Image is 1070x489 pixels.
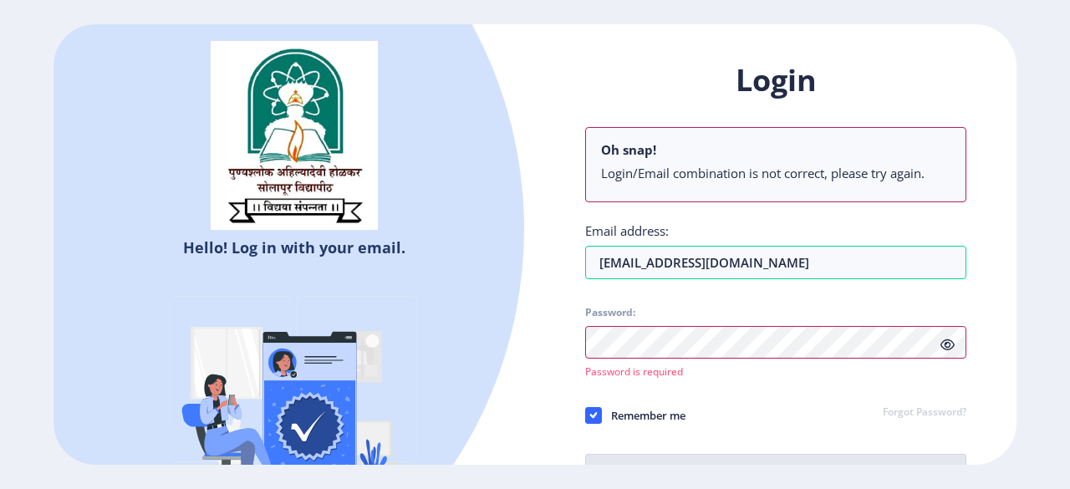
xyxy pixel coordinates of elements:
h1: Login [585,60,966,100]
a: Forgot Password? [883,405,966,420]
label: Password: [585,306,635,319]
label: Email address: [585,222,669,239]
li: Login/Email combination is not correct, please try again. [601,165,950,181]
b: Oh snap! [601,141,656,158]
img: sulogo.png [211,41,378,230]
span: Remember me [602,405,685,425]
span: Password is required [585,364,683,379]
input: Email address [585,246,966,279]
